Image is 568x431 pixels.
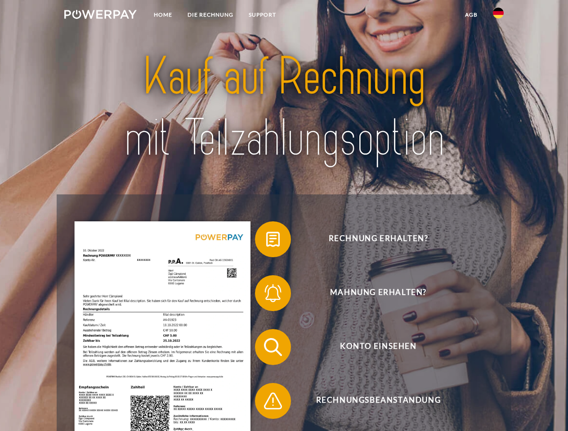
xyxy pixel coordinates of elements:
img: logo-powerpay-white.svg [64,10,137,19]
img: qb_bill.svg [262,228,284,251]
img: title-powerpay_de.svg [86,43,482,172]
a: agb [457,7,485,23]
a: DIE RECHNUNG [180,7,241,23]
img: de [493,8,504,18]
span: Rechnung erhalten? [268,221,488,257]
span: Konto einsehen [268,329,488,365]
button: Konto einsehen [255,329,489,365]
span: Mahnung erhalten? [268,275,488,311]
img: qb_bell.svg [262,282,284,304]
a: SUPPORT [241,7,284,23]
img: qb_search.svg [262,336,284,358]
a: Home [146,7,180,23]
button: Rechnung erhalten? [255,221,489,257]
span: Rechnungsbeanstandung [268,383,488,419]
button: Rechnungsbeanstandung [255,383,489,419]
img: qb_warning.svg [262,390,284,412]
button: Mahnung erhalten? [255,275,489,311]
